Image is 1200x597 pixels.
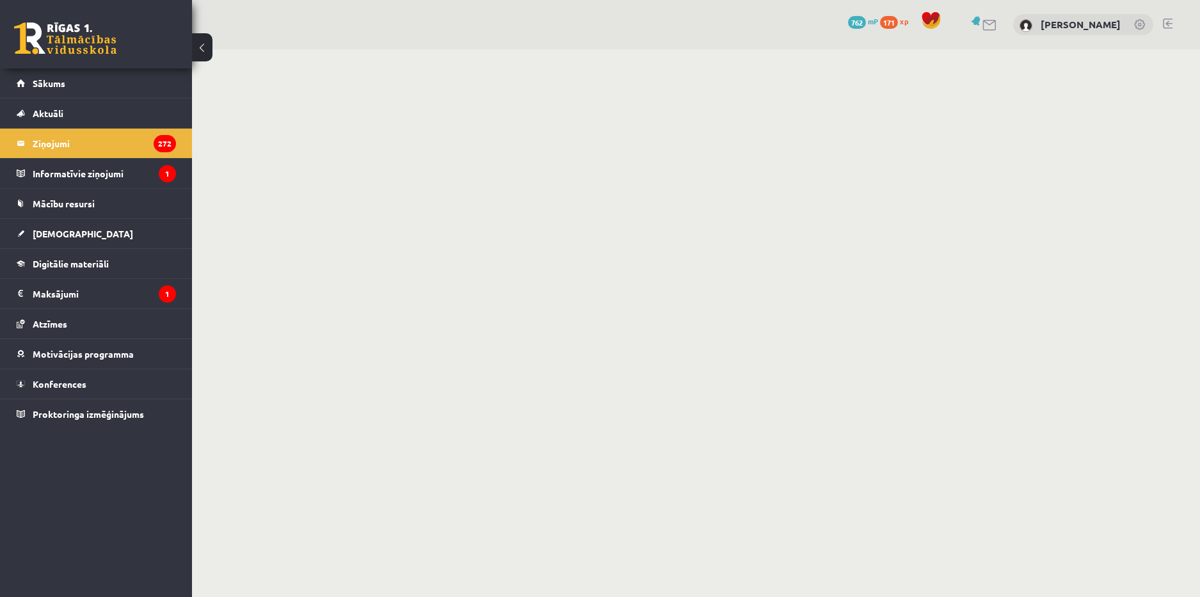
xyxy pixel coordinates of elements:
i: 272 [154,135,176,152]
span: Digitālie materiāli [33,258,109,269]
a: Konferences [17,369,176,399]
a: Informatīvie ziņojumi1 [17,159,176,188]
a: [DEMOGRAPHIC_DATA] [17,219,176,248]
a: Ziņojumi272 [17,129,176,158]
span: Aktuāli [33,107,63,119]
a: Motivācijas programma [17,339,176,369]
legend: Ziņojumi [33,129,176,158]
span: Proktoringa izmēģinājums [33,408,144,420]
a: Proktoringa izmēģinājums [17,399,176,429]
span: Konferences [33,378,86,390]
span: [DEMOGRAPHIC_DATA] [33,228,133,239]
legend: Informatīvie ziņojumi [33,159,176,188]
a: 171 xp [880,16,915,26]
span: Motivācijas programma [33,348,134,360]
i: 1 [159,285,176,303]
i: 1 [159,165,176,182]
a: 762 mP [848,16,878,26]
span: 171 [880,16,898,29]
a: Rīgas 1. Tālmācības vidusskola [14,22,116,54]
a: Digitālie materiāli [17,249,176,278]
a: Mācību resursi [17,189,176,218]
span: Atzīmes [33,318,67,330]
img: Sandis Pērkons [1020,19,1032,32]
span: 762 [848,16,866,29]
span: xp [900,16,908,26]
a: [PERSON_NAME] [1041,18,1121,31]
span: Mācību resursi [33,198,95,209]
span: Sākums [33,77,65,89]
legend: Maksājumi [33,279,176,308]
a: Sākums [17,68,176,98]
a: Aktuāli [17,99,176,128]
a: Atzīmes [17,309,176,338]
span: mP [868,16,878,26]
a: Maksājumi1 [17,279,176,308]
